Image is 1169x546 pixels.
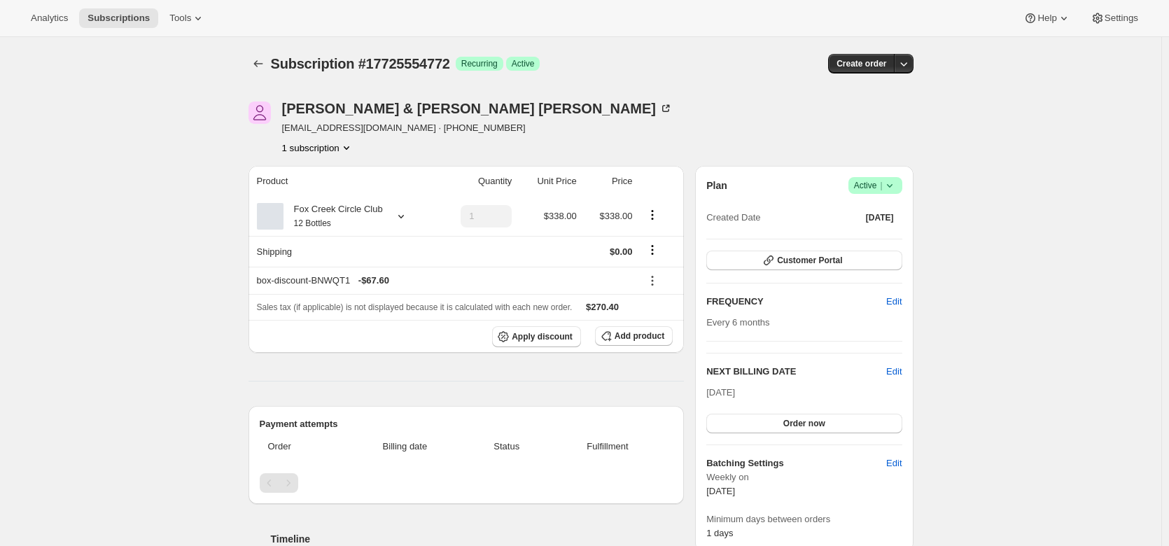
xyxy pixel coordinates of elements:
div: Fox Creek Circle Club [283,202,383,230]
button: Product actions [282,141,353,155]
th: Unit Price [516,166,580,197]
button: Settings [1082,8,1147,28]
span: [DATE] [706,486,735,496]
button: Edit [886,365,902,379]
button: Apply discount [492,326,581,347]
span: - $67.60 [358,274,389,288]
span: Created Date [706,211,760,225]
span: Weekly on [706,470,902,484]
h6: Batching Settings [706,456,886,470]
span: $338.00 [600,211,633,221]
button: [DATE] [857,208,902,227]
span: Billing date [347,440,463,454]
span: Analytics [31,13,68,24]
span: Active [854,178,897,192]
span: Kerry & Ivan Williams [248,101,271,124]
button: Shipping actions [641,242,664,258]
span: $338.00 [544,211,577,221]
h2: NEXT BILLING DATE [706,365,886,379]
span: Status [471,440,542,454]
span: Create order [836,58,886,69]
span: Active [512,58,535,69]
th: Order [260,431,344,462]
span: [DATE] [706,387,735,398]
span: Subscription #17725554772 [271,56,450,71]
span: | [880,180,882,191]
h2: Plan [706,178,727,192]
nav: Pagination [260,473,673,493]
button: Edit [878,452,910,475]
span: Every 6 months [706,317,769,328]
th: Quantity [435,166,516,197]
span: Settings [1105,13,1138,24]
th: Price [581,166,637,197]
span: 1 days [706,528,733,538]
span: Fulfillment [551,440,664,454]
span: Edit [886,456,902,470]
button: Tools [161,8,213,28]
h2: Timeline [271,532,685,546]
span: [EMAIL_ADDRESS][DOMAIN_NAME] · [PHONE_NUMBER] [282,121,673,135]
button: Subscriptions [79,8,158,28]
span: Order now [783,418,825,429]
h2: Payment attempts [260,417,673,431]
span: Minimum days between orders [706,512,902,526]
span: Edit [886,295,902,309]
button: Create order [828,54,895,73]
span: Tools [169,13,191,24]
small: 12 Bottles [294,218,331,228]
span: Subscriptions [87,13,150,24]
button: Edit [878,290,910,313]
span: Customer Portal [777,255,842,266]
th: Shipping [248,236,436,267]
button: Analytics [22,8,76,28]
th: Product [248,166,436,197]
button: Order now [706,414,902,433]
span: Sales tax (if applicable) is not displayed because it is calculated with each new order. [257,302,573,312]
span: Help [1037,13,1056,24]
button: Help [1015,8,1079,28]
button: Product actions [641,207,664,223]
div: box-discount-BNWQT1 [257,274,633,288]
h2: FREQUENCY [706,295,886,309]
span: Add product [615,330,664,342]
span: Recurring [461,58,498,69]
span: $270.40 [586,302,619,312]
button: Customer Portal [706,251,902,270]
span: Apply discount [512,331,573,342]
div: [PERSON_NAME] & [PERSON_NAME] [PERSON_NAME] [282,101,673,115]
span: $0.00 [610,246,633,257]
button: Subscriptions [248,54,268,73]
span: [DATE] [866,212,894,223]
button: Add product [595,326,673,346]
